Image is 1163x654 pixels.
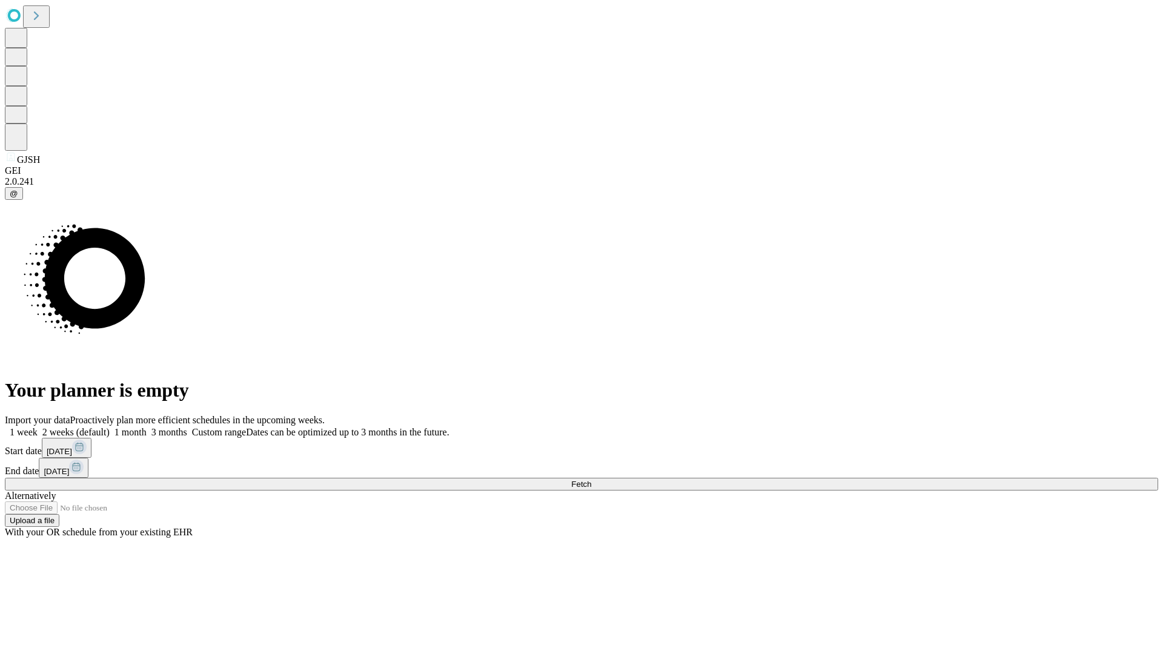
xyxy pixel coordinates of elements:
button: Fetch [5,478,1158,490]
button: @ [5,187,23,200]
button: Upload a file [5,514,59,527]
span: 1 week [10,427,38,437]
span: Import your data [5,415,70,425]
span: 2 weeks (default) [42,427,110,437]
span: [DATE] [47,447,72,456]
span: Proactively plan more efficient schedules in the upcoming weeks. [70,415,325,425]
span: Dates can be optimized up to 3 months in the future. [246,427,449,437]
button: [DATE] [42,438,91,458]
span: @ [10,189,18,198]
span: Alternatively [5,490,56,501]
span: With your OR schedule from your existing EHR [5,527,193,537]
h1: Your planner is empty [5,379,1158,401]
div: Start date [5,438,1158,458]
div: GEI [5,165,1158,176]
div: 2.0.241 [5,176,1158,187]
div: End date [5,458,1158,478]
span: Custom range [192,427,246,437]
span: Fetch [571,480,591,489]
span: 3 months [151,427,187,437]
span: GJSH [17,154,40,165]
button: [DATE] [39,458,88,478]
span: [DATE] [44,467,69,476]
span: 1 month [114,427,147,437]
